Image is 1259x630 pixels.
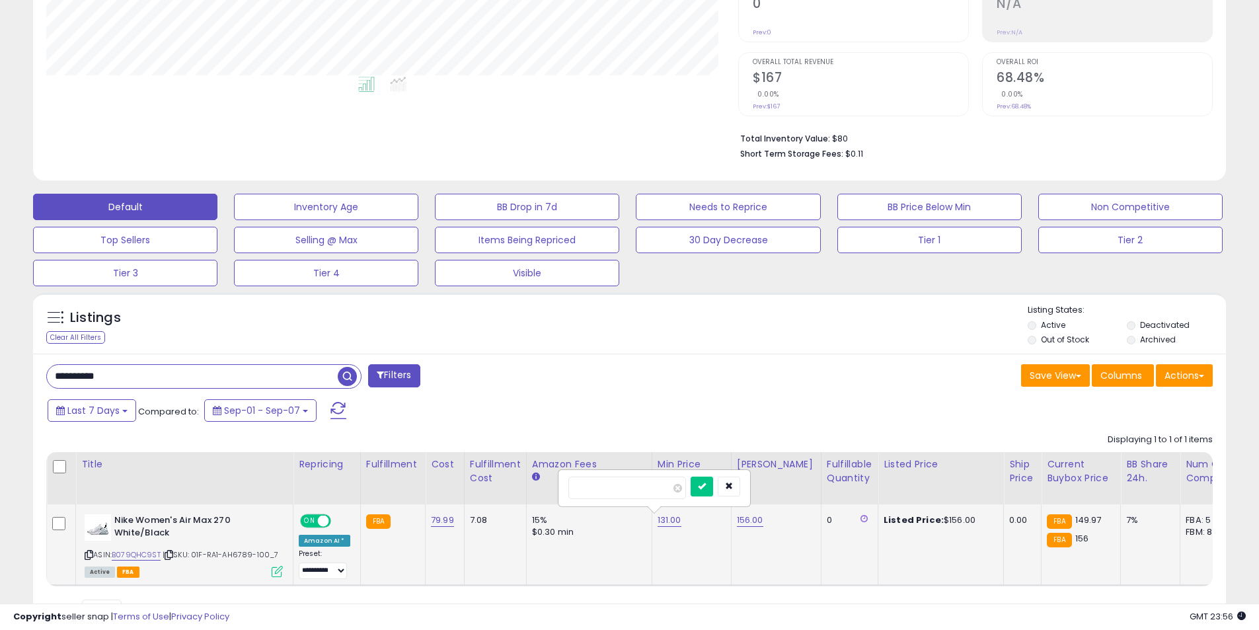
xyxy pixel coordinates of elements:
button: Tier 1 [837,227,1022,253]
div: Repricing [299,457,355,471]
button: Selling @ Max [234,227,418,253]
span: $0.11 [845,147,863,160]
label: Active [1041,319,1065,331]
span: All listings currently available for purchase on Amazon [85,567,115,578]
a: Privacy Policy [171,610,229,623]
small: FBA [1047,533,1071,547]
button: BB Price Below Min [837,194,1022,220]
button: Inventory Age [234,194,418,220]
div: Ship Price [1009,457,1036,485]
button: Tier 2 [1038,227,1223,253]
button: Actions [1156,364,1213,387]
div: Listed Price [884,457,998,471]
label: Deactivated [1140,319,1190,331]
button: Tier 3 [33,260,217,286]
span: 156 [1075,532,1088,545]
span: FBA [117,567,139,578]
span: Overall Total Revenue [753,59,968,66]
div: $0.30 min [532,526,642,538]
small: FBA [1047,514,1071,529]
div: 0.00 [1009,514,1031,526]
button: Filters [368,364,420,387]
a: B079QHC9ST [112,549,161,561]
div: Current Buybox Price [1047,457,1115,485]
a: 79.99 [431,514,454,527]
button: Columns [1092,364,1154,387]
span: Overall ROI [997,59,1212,66]
a: 131.00 [658,514,681,527]
h5: Listings [70,309,121,327]
button: BB Drop in 7d [435,194,619,220]
button: Items Being Repriced [435,227,619,253]
h2: 68.48% [997,70,1212,88]
strong: Copyright [13,610,61,623]
button: Sep-01 - Sep-07 [204,399,317,422]
div: $156.00 [884,514,993,526]
img: 31KVfoYwc1L._SL40_.jpg [85,514,111,541]
button: Needs to Reprice [636,194,820,220]
div: Fulfillable Quantity [827,457,872,485]
span: Sep-01 - Sep-07 [224,404,300,417]
small: Prev: 0 [753,28,771,36]
button: Visible [435,260,619,286]
a: Terms of Use [113,610,169,623]
b: Total Inventory Value: [740,133,830,144]
button: Top Sellers [33,227,217,253]
div: Clear All Filters [46,331,105,344]
a: 156.00 [737,514,763,527]
span: ON [301,516,318,527]
small: 0.00% [997,89,1023,99]
b: Nike Women's Air Max 270 White/Black [114,514,275,542]
div: Displaying 1 to 1 of 1 items [1108,434,1213,446]
div: 0 [827,514,868,526]
button: Default [33,194,217,220]
div: Fulfillment Cost [470,457,521,485]
span: OFF [329,516,350,527]
div: Cost [431,457,459,471]
span: 2025-09-15 23:56 GMT [1190,610,1246,623]
div: 7% [1126,514,1170,526]
button: Last 7 Days [48,399,136,422]
div: Amazon Fees [532,457,646,471]
label: Archived [1140,334,1176,345]
span: Last 7 Days [67,404,120,417]
div: Min Price [658,457,726,471]
h2: $167 [753,70,968,88]
span: Compared to: [138,405,199,418]
li: $80 [740,130,1203,145]
small: Prev: 68.48% [997,102,1031,110]
div: 7.08 [470,514,516,526]
div: FBM: 8 [1186,526,1229,538]
div: seller snap | | [13,611,229,623]
div: Preset: [299,549,350,579]
span: | SKU: 01F-RA1-AH6789-100_7 [163,549,279,560]
div: Num of Comp. [1186,457,1234,485]
div: 15% [532,514,642,526]
div: BB Share 24h. [1126,457,1174,485]
div: Fulfillment [366,457,420,471]
b: Short Term Storage Fees: [740,148,843,159]
div: Amazon AI * [299,535,350,547]
div: Title [81,457,287,471]
small: Prev: $167 [753,102,780,110]
div: ASIN: [85,514,283,576]
small: Amazon Fees. [532,471,540,483]
div: [PERSON_NAME] [737,457,816,471]
p: Listing States: [1028,304,1226,317]
span: 149.97 [1075,514,1102,526]
label: Out of Stock [1041,334,1089,345]
button: Tier 4 [234,260,418,286]
small: 0.00% [753,89,779,99]
button: Non Competitive [1038,194,1223,220]
small: Prev: N/A [997,28,1022,36]
b: Listed Price: [884,514,944,526]
button: 30 Day Decrease [636,227,820,253]
span: Columns [1100,369,1142,382]
div: FBA: 5 [1186,514,1229,526]
small: FBA [366,514,391,529]
button: Save View [1021,364,1090,387]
